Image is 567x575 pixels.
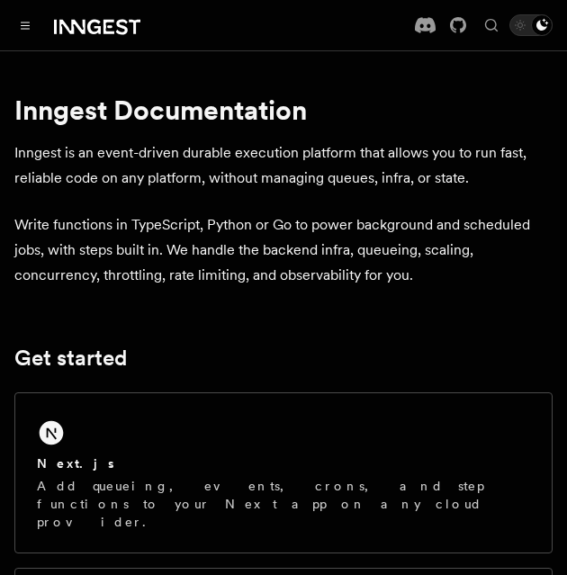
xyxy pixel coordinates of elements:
[14,94,553,126] h1: Inngest Documentation
[14,392,553,553] a: Next.jsAdd queueing, events, crons, and step functions to your Next app on any cloud provider.
[14,140,553,191] p: Inngest is an event-driven durable execution platform that allows you to run fast, reliable code ...
[509,14,553,36] button: Toggle dark mode
[481,14,502,36] button: Find something...
[14,346,127,371] a: Get started
[37,454,114,472] h2: Next.js
[14,212,553,288] p: Write functions in TypeScript, Python or Go to power background and scheduled jobs, with steps bu...
[37,477,530,531] p: Add queueing, events, crons, and step functions to your Next app on any cloud provider.
[14,14,36,36] button: Toggle navigation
